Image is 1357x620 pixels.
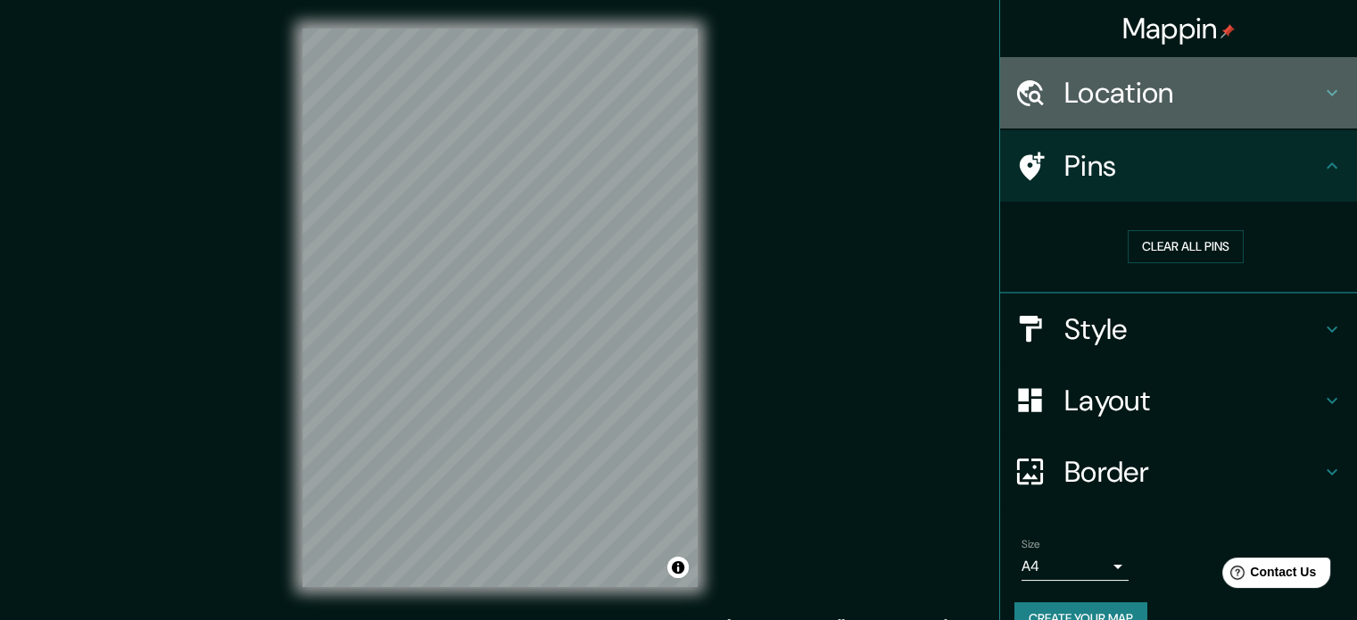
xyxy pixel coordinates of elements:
[1000,293,1357,365] div: Style
[1064,148,1321,184] h4: Pins
[1000,130,1357,202] div: Pins
[1000,57,1357,128] div: Location
[1220,24,1235,38] img: pin-icon.png
[667,557,689,578] button: Toggle attribution
[1022,552,1129,581] div: A4
[1064,383,1321,418] h4: Layout
[1000,436,1357,508] div: Border
[1198,550,1337,600] iframe: Help widget launcher
[1064,454,1321,490] h4: Border
[1022,536,1040,551] label: Size
[302,29,698,587] canvas: Map
[1122,11,1236,46] h4: Mappin
[1128,230,1244,263] button: Clear all pins
[1000,365,1357,436] div: Layout
[1064,311,1321,347] h4: Style
[1064,75,1321,111] h4: Location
